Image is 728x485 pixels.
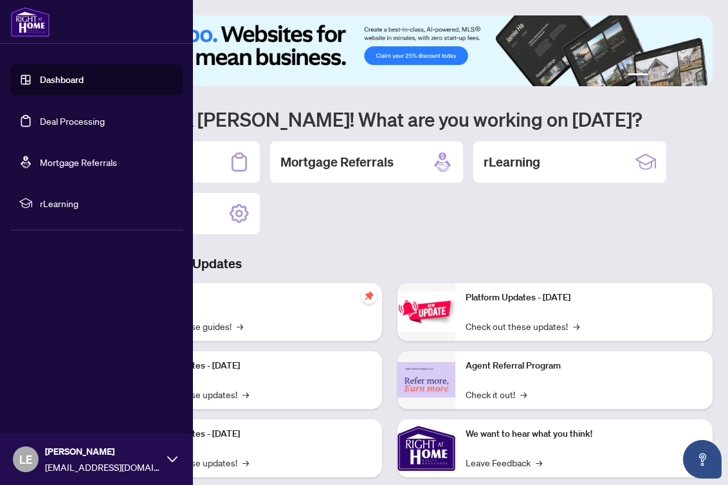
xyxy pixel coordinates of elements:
[45,444,161,459] span: [PERSON_NAME]
[40,115,105,127] a: Deal Processing
[466,291,702,305] p: Platform Updates - [DATE]
[237,319,243,333] span: →
[397,419,455,477] img: We want to hear what you think!
[466,427,702,441] p: We want to hear what you think!
[536,455,542,470] span: →
[397,362,455,398] img: Agent Referral Program
[135,359,372,373] p: Platform Updates - [DATE]
[67,107,713,131] h1: Welcome back [PERSON_NAME]! What are you working on [DATE]?
[684,73,689,78] button: 5
[466,359,702,373] p: Agent Referral Program
[242,455,249,470] span: →
[40,156,117,168] a: Mortgage Referrals
[484,153,540,171] h2: rLearning
[664,73,669,78] button: 3
[67,15,713,86] img: Slide 0
[280,153,394,171] h2: Mortgage Referrals
[466,455,542,470] a: Leave Feedback→
[397,291,455,332] img: Platform Updates - June 23, 2025
[242,387,249,401] span: →
[628,73,648,78] button: 1
[135,291,372,305] p: Self-Help
[695,73,700,78] button: 6
[520,387,527,401] span: →
[40,196,174,210] span: rLearning
[10,6,50,37] img: logo
[67,255,713,273] h3: Brokerage & Industry Updates
[466,387,527,401] a: Check it out!→
[19,450,33,468] span: LE
[361,288,377,304] span: pushpin
[573,319,579,333] span: →
[674,73,679,78] button: 4
[135,427,372,441] p: Platform Updates - [DATE]
[40,74,84,86] a: Dashboard
[683,440,722,479] button: Open asap
[45,460,161,474] span: [EMAIL_ADDRESS][DOMAIN_NAME]
[653,73,659,78] button: 2
[466,319,579,333] a: Check out these updates!→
